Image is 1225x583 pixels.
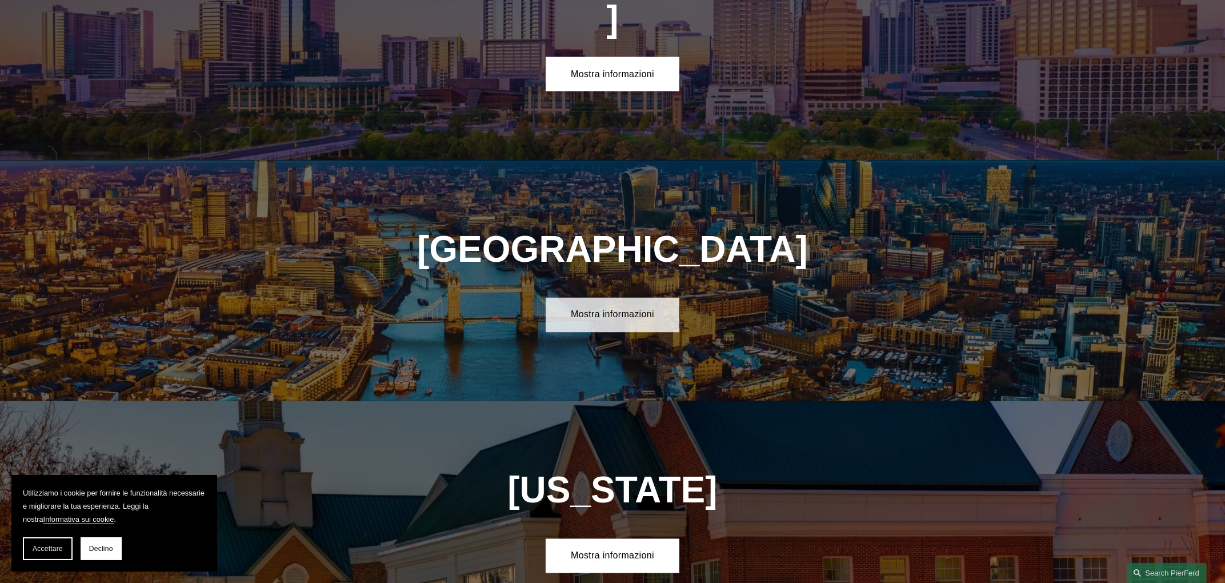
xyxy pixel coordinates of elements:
section: Banner dei cookie [11,475,217,572]
font: Mostra informazioni [571,310,654,320]
font: [GEOGRAPHIC_DATA] [417,229,808,270]
a: Informativa sui cookie [43,515,114,524]
font: . [114,515,116,524]
font: Accettare [33,545,63,553]
font: Utilizziamo i cookie per fornire le funzionalità necessarie e migliorare la tua esperienza. Leggi... [23,489,207,524]
button: Accettare [23,537,73,560]
a: Mostra informazioni [546,298,679,332]
font: Declino [89,545,113,553]
button: Declino [81,537,122,560]
font: [US_STATE] [507,470,717,511]
font: Mostra informazioni [571,69,654,79]
a: Mostra informazioni [546,57,679,91]
font: Mostra informazioni [571,551,654,561]
a: Mostra informazioni [546,539,679,573]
